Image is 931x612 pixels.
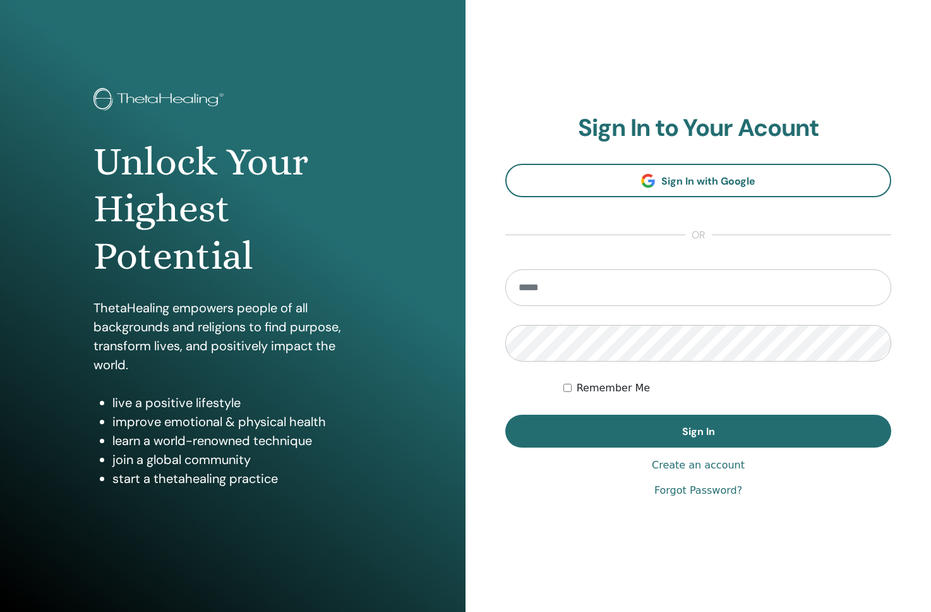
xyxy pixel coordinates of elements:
li: improve emotional & physical health [112,412,372,431]
span: Sign In [682,425,715,438]
li: start a thetahealing practice [112,469,372,488]
div: Keep me authenticated indefinitely or until I manually logout [563,381,891,396]
span: Sign In with Google [661,174,755,188]
li: live a positive lifestyle [112,393,372,412]
label: Remember Me [577,381,651,396]
button: Sign In [505,415,891,448]
li: join a global community [112,450,372,469]
li: learn a world-renowned technique [112,431,372,450]
p: ThetaHealing empowers people of all backgrounds and religions to find purpose, transform lives, a... [93,298,372,374]
a: Forgot Password? [654,483,742,498]
a: Sign In with Google [505,164,891,197]
a: Create an account [652,458,745,473]
h1: Unlock Your Highest Potential [93,138,372,279]
span: or [685,228,712,243]
h2: Sign In to Your Acount [505,114,891,143]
